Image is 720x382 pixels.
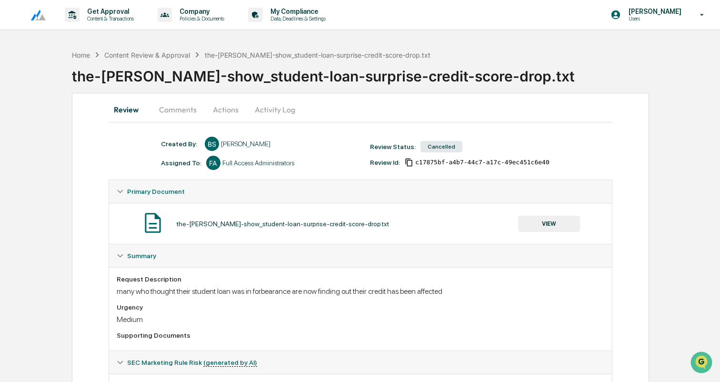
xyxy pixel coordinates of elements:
p: Company [172,8,229,15]
div: FA [206,156,220,170]
span: SEC Marketing Rule Risk [127,359,257,366]
div: Summary [109,244,612,267]
div: Home [72,51,90,59]
span: c17875bf-a4b7-44c7-a17c-49ec451c6e40 [415,159,550,166]
div: Primary Document [109,180,612,203]
div: Content Review & Approval [104,51,190,59]
span: Preclearance [19,120,61,130]
span: Attestations [79,120,118,130]
div: BS [205,137,219,151]
span: Primary Document [127,188,185,195]
span: Data Lookup [19,138,60,148]
div: 🔎 [10,139,17,147]
img: 1746055101610-c473b297-6a78-478c-a979-82029cc54cd1 [10,73,27,90]
button: Actions [204,98,247,121]
div: We're available if you need us! [32,82,120,90]
a: Powered byPylon [67,161,115,169]
p: Users [621,15,686,22]
button: Review [109,98,151,121]
a: 🔎Data Lookup [6,134,64,151]
div: Medium [117,315,604,324]
p: How can we help? [10,20,173,35]
a: 🗄️Attestations [65,116,122,133]
span: Summary [127,252,156,260]
button: VIEW [518,216,580,232]
div: SEC Marketing Rule Risk (generated by AI) [109,351,612,374]
div: Supporting Documents [117,332,604,339]
button: Start new chat [162,76,173,87]
p: Get Approval [80,8,139,15]
iframe: Open customer support [690,351,715,376]
p: Data, Deadlines & Settings [263,15,330,22]
p: Policies & Documents [172,15,229,22]
div: the-[PERSON_NAME]-show_student-loan-surprise-credit-score-drop.txt [205,51,430,59]
img: logo [23,9,46,21]
div: Primary Document [109,203,612,244]
div: Cancelled [420,141,462,152]
div: Review Id: [370,159,400,166]
a: 🖐️Preclearance [6,116,65,133]
div: Urgency [117,303,604,311]
div: 🗄️ [69,121,77,129]
div: Review Status: [370,143,416,151]
p: My Compliance [263,8,330,15]
div: the-[PERSON_NAME]-show_student-loan-surprise-credit-score-drop.txt [177,220,389,228]
img: Document Icon [141,211,165,235]
u: (generated by AI) [203,359,257,367]
div: 🖐️ [10,121,17,129]
div: Created By: ‎ ‎ [161,140,200,148]
div: Request Description [117,275,604,283]
div: Start new chat [32,73,156,82]
div: Full Access Administrators [222,159,294,167]
span: Pylon [95,161,115,169]
p: Content & Transactions [80,15,139,22]
button: Activity Log [247,98,303,121]
div: many who thought their student loan was in forbearance are now finding out their credit has been ... [117,287,604,296]
div: the-[PERSON_NAME]-show_student-loan-surprise-credit-score-drop.txt [72,60,720,85]
p: [PERSON_NAME] [621,8,686,15]
div: Assigned To: [161,159,201,167]
div: Summary [109,267,612,351]
div: [PERSON_NAME] [221,140,270,148]
div: secondary tabs example [109,98,612,121]
button: Comments [151,98,204,121]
